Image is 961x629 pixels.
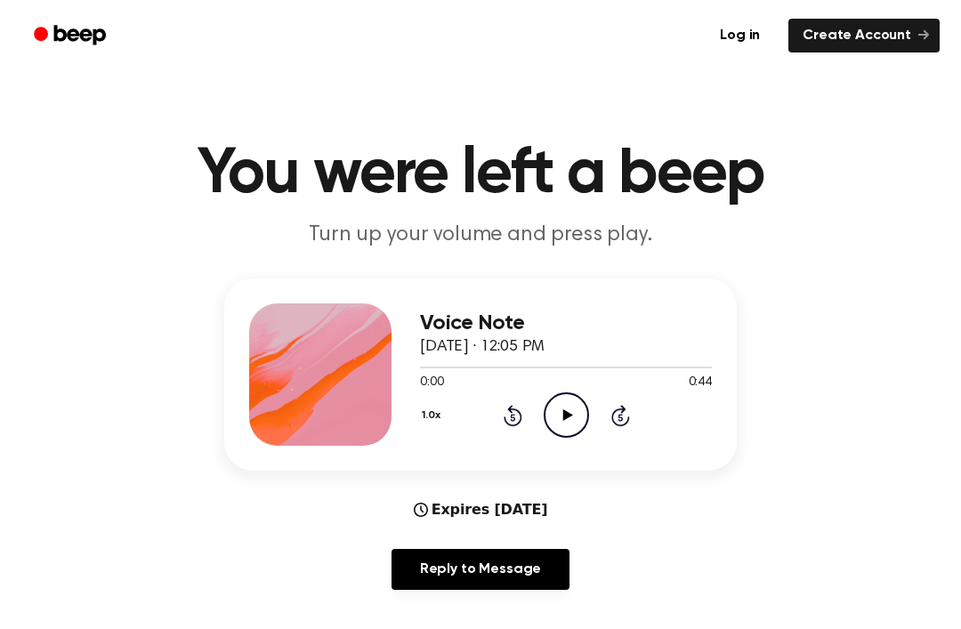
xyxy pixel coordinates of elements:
span: 0:00 [420,374,443,392]
a: Reply to Message [392,549,569,590]
span: [DATE] · 12:05 PM [420,339,545,355]
a: Log in [702,15,778,56]
p: Turn up your volume and press play. [139,221,822,250]
a: Beep [21,19,122,53]
a: Create Account [788,19,940,52]
button: 1.0x [420,400,447,431]
h3: Voice Note [420,311,712,335]
span: 0:44 [689,374,712,392]
div: Expires [DATE] [414,499,548,520]
h1: You were left a beep [25,142,936,206]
